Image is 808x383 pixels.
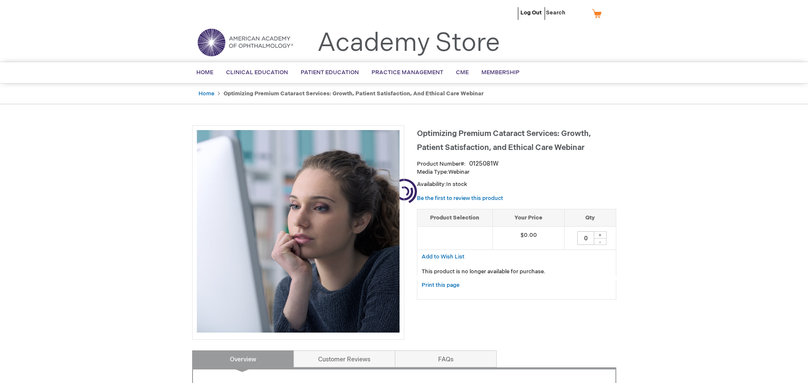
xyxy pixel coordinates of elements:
[417,168,616,176] p: Webinar
[481,69,520,76] span: Membership
[422,253,464,260] a: Add to Wish List
[422,268,612,276] p: This product is no longer available for purchase.
[417,129,591,152] span: Optimizing Premium Cataract Services: Growth, Patient Satisfaction, and Ethical Care Webinar
[417,209,493,227] th: Product Selection
[577,231,594,245] input: Qty
[594,231,607,239] div: +
[395,350,497,367] a: FAQs
[301,69,359,76] span: Patient Education
[192,350,294,367] a: Overview
[565,209,616,227] th: Qty
[469,160,498,168] div: 0125081W
[317,28,500,58] a: Academy Store
[546,4,578,21] span: Search
[294,350,395,367] a: Customer Reviews
[492,209,565,227] th: Your Price
[422,253,464,260] span: Add to Wish List
[417,180,616,189] p: Availability:
[492,227,565,250] td: $0.00
[422,280,459,291] a: Print this page
[197,130,400,333] img: Optimizing Premium Cataract Services: Growth, Patient Satisfaction, and Ethical Care Webinar
[520,9,542,16] a: Log Out
[224,90,484,97] strong: Optimizing Premium Cataract Services: Growth, Patient Satisfaction, and Ethical Care Webinar
[196,69,213,76] span: Home
[417,195,503,202] a: Be the first to review this product
[226,69,288,76] span: Clinical Education
[417,169,448,175] strong: Media Type:
[456,69,469,76] span: CME
[594,238,607,245] div: -
[446,181,467,188] span: In stock
[372,69,443,76] span: Practice Management
[199,90,214,97] a: Home
[417,161,466,167] strong: Product Number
